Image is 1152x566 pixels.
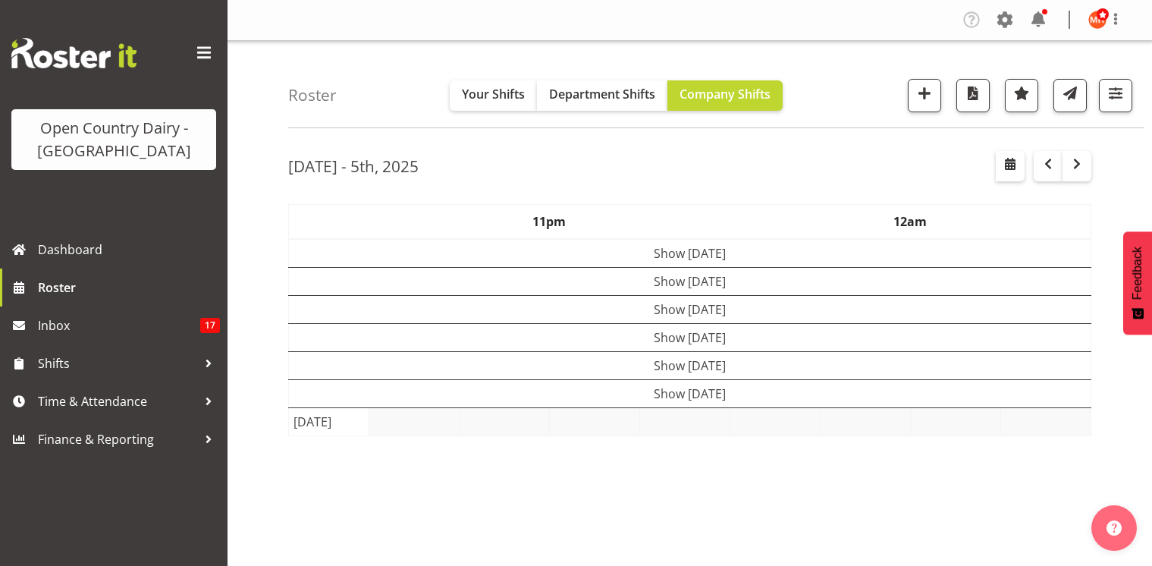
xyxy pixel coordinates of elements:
button: Send a list of all shifts for the selected filtered period to all rostered employees. [1053,79,1087,112]
th: 12am [730,204,1091,239]
span: Roster [38,276,220,299]
img: Rosterit website logo [11,38,137,68]
th: 11pm [369,204,730,239]
td: Show [DATE] [289,351,1091,379]
div: Open Country Dairy - [GEOGRAPHIC_DATA] [27,117,201,162]
button: Department Shifts [537,80,667,111]
button: Filter Shifts [1099,79,1132,112]
span: Finance & Reporting [38,428,197,451]
h2: [DATE] - 5th, 2025 [288,156,419,176]
button: Add a new shift [908,79,941,112]
span: Company Shifts [680,86,771,102]
span: Shifts [38,352,197,375]
td: Show [DATE] [289,267,1091,295]
button: Download a PDF of the roster according to the set date range. [956,79,990,112]
img: milkreception-horotiu8286.jpg [1088,11,1106,29]
h4: Roster [288,86,337,104]
span: Inbox [38,314,200,337]
td: Show [DATE] [289,295,1091,323]
td: Show [DATE] [289,239,1091,268]
span: Department Shifts [549,86,655,102]
td: Show [DATE] [289,323,1091,351]
button: Feedback - Show survey [1123,231,1152,335]
button: Company Shifts [667,80,783,111]
span: Dashboard [38,238,220,261]
span: Time & Attendance [38,390,197,413]
td: [DATE] [289,407,369,436]
button: Select a specific date within the roster. [996,151,1025,181]
span: Feedback [1131,247,1144,300]
td: Show [DATE] [289,379,1091,407]
button: Highlight an important date within the roster. [1005,79,1038,112]
span: Your Shifts [462,86,525,102]
button: Your Shifts [450,80,537,111]
span: 17 [200,318,220,333]
img: help-xxl-2.png [1106,520,1122,536]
